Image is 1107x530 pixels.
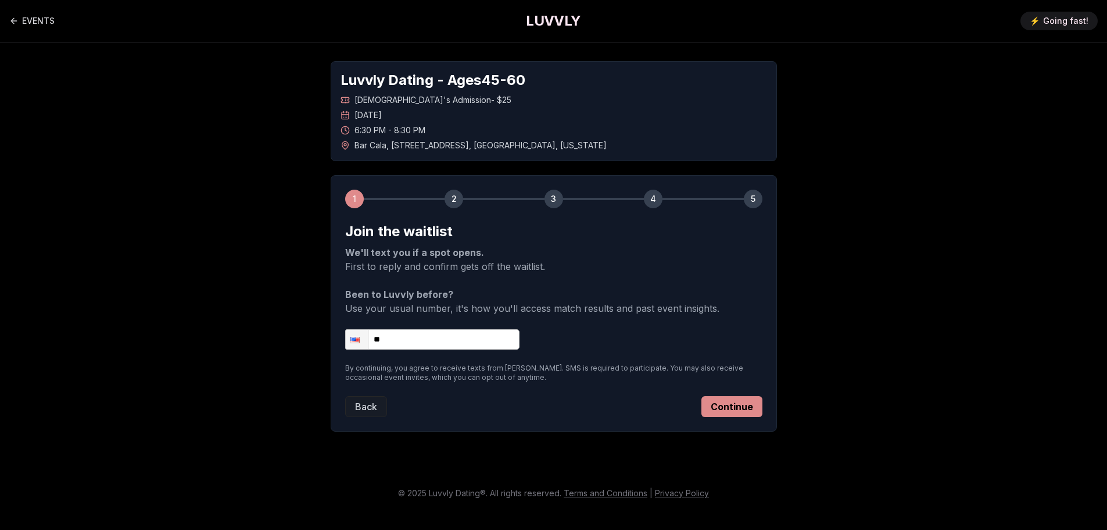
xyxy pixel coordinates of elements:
[354,109,382,121] span: [DATE]
[1043,15,1088,27] span: Going fast!
[354,94,511,106] span: [DEMOGRAPHIC_DATA]'s Admission - $25
[354,125,425,136] span: 6:30 PM - 8:30 PM
[345,396,387,417] button: Back
[345,246,762,273] p: First to reply and confirm gets off the waitlist.
[345,364,762,382] p: By continuing, you agree to receive texts from [PERSON_NAME]. SMS is required to participate. You...
[650,488,653,498] span: |
[9,9,55,33] a: Back to events
[701,396,762,417] button: Continue
[345,289,453,300] strong: Been to Luvvly before?
[345,247,484,258] strong: We'll text you if a spot opens.
[544,190,563,208] div: 3
[354,140,607,151] span: Bar Cala , [STREET_ADDRESS] , [GEOGRAPHIC_DATA] , [US_STATE]
[655,488,709,498] a: Privacy Policy
[744,190,762,208] div: 5
[564,488,647,498] a: Terms and Conditions
[644,190,662,208] div: 4
[341,71,767,90] h1: Luvvly Dating - Ages 45 - 60
[526,12,581,30] a: LUVVLY
[345,287,762,315] p: Use your usual number, it's how you'll access match results and past event insights.
[345,190,364,208] div: 1
[345,222,762,241] h2: Join the waitlist
[346,330,368,349] div: United States: + 1
[1030,15,1040,27] span: ⚡️
[445,190,463,208] div: 2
